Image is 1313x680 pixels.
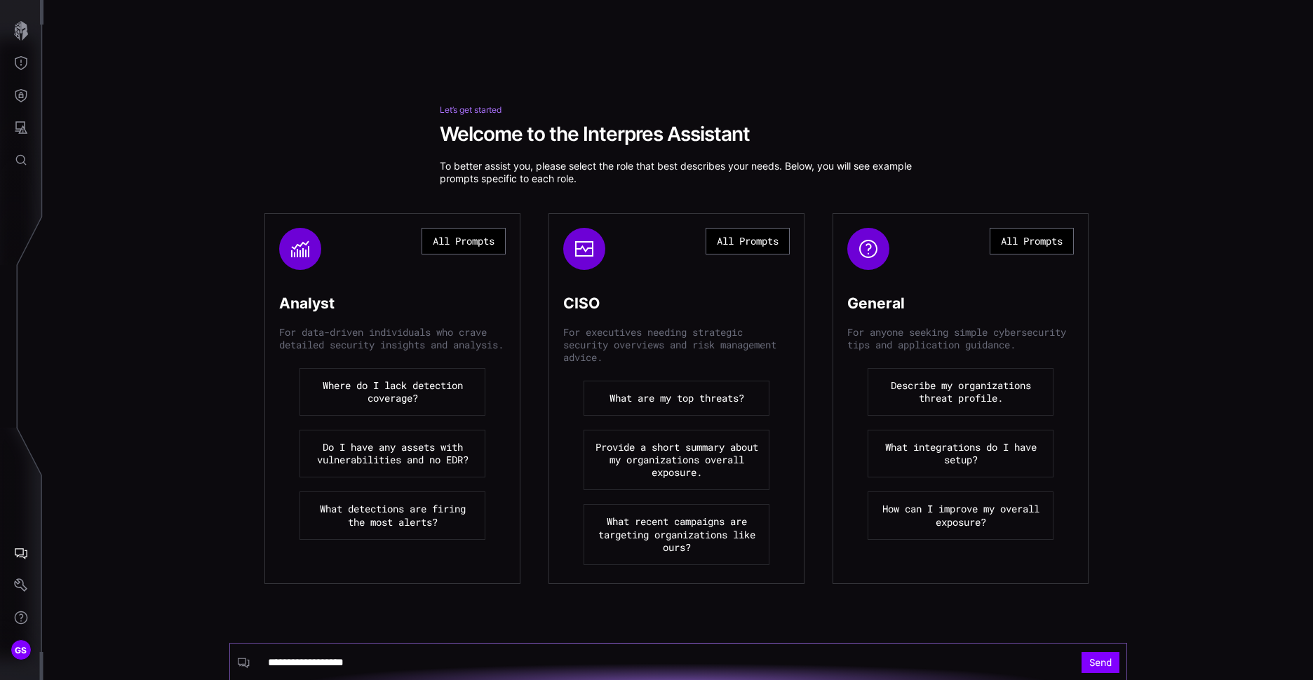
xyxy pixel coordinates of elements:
[15,643,27,658] span: GS
[990,228,1074,254] button: All Prompts
[584,430,769,491] button: Provide a short summary about my organizations overall exposure.
[563,326,790,364] p: For executives needing strategic security overviews and risk management advice.
[868,368,1053,416] button: Describe my organizations threat profile.
[847,283,905,313] h2: General
[1,634,41,666] button: GS
[706,228,790,254] button: All Prompts
[299,491,485,539] button: What detections are firing the most alerts?
[706,228,790,270] a: All Prompts
[868,491,1053,539] button: How can I improve my overall exposure?
[868,430,1053,477] button: What integrations do I have setup?
[990,228,1074,270] a: All Prompts
[279,283,335,313] h2: Analyst
[584,381,769,416] button: What are my top threats?
[299,430,485,477] button: Do I have any assets with vulnerabilities and no EDR?
[440,160,917,185] p: To better assist you, please select the role that best describes your needs. Below, you will see ...
[299,368,485,416] button: Where do I lack detection coverage?
[440,122,917,146] h1: Welcome to the Interpres Assistant
[847,326,1074,351] p: For anyone seeking simple cybersecurity tips and application guidance.
[422,228,506,254] button: All Prompts
[563,283,600,313] h2: CISO
[440,105,917,115] div: Let’s get started
[584,504,769,565] button: What recent campaigns are targeting organizations like ours?
[1082,652,1119,673] button: Send
[279,326,506,351] p: For data-driven individuals who crave detailed security insights and analysis.
[422,228,506,270] a: All Prompts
